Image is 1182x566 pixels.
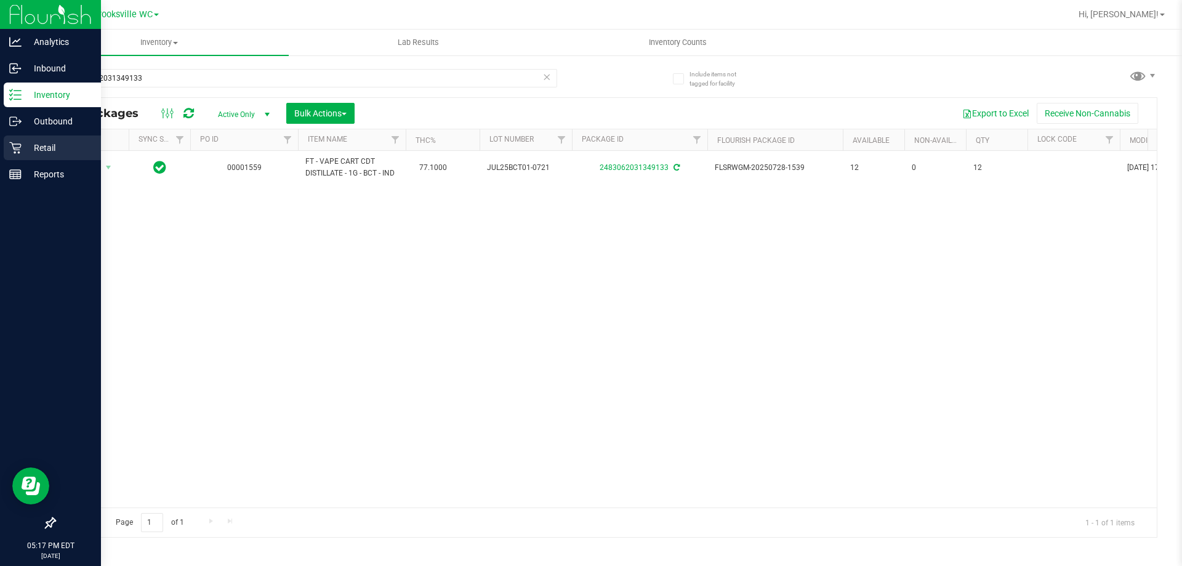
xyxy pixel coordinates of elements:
[1037,103,1138,124] button: Receive Non-Cannabis
[487,162,565,174] span: JUL25BCT01-0721
[54,69,557,87] input: Search Package ID, Item Name, SKU, Lot or Part Number...
[9,142,22,154] inline-svg: Retail
[973,162,1020,174] span: 12
[600,163,669,172] a: 2483062031349133
[1075,513,1144,532] span: 1 - 1 of 1 items
[548,30,807,55] a: Inventory Counts
[9,62,22,75] inline-svg: Inbound
[6,540,95,551] p: 05:17 PM EDT
[582,135,624,144] a: Package ID
[22,140,95,155] p: Retail
[413,159,453,177] span: 77.1000
[689,70,751,88] span: Include items not tagged for facility
[227,163,262,172] a: 00001559
[416,136,436,145] a: THC%
[914,136,969,145] a: Non-Available
[12,467,49,504] iframe: Resource center
[101,159,116,176] span: select
[912,162,959,174] span: 0
[170,129,190,150] a: Filter
[715,162,835,174] span: FLSRWGM-20250728-1539
[93,9,153,20] span: Brooksville WC
[105,513,194,532] span: Page of 1
[385,129,406,150] a: Filter
[278,129,298,150] a: Filter
[305,156,398,179] span: FT - VAPE CART CDT DISTILLATE - 1G - BCT - IND
[954,103,1037,124] button: Export to Excel
[22,61,95,76] p: Inbound
[308,135,347,144] a: Item Name
[1100,129,1120,150] a: Filter
[9,168,22,180] inline-svg: Reports
[381,37,456,48] span: Lab Results
[717,136,795,145] a: Flourish Package ID
[200,135,219,144] a: PO ID
[1037,135,1077,144] a: Lock Code
[141,513,163,532] input: 1
[22,87,95,102] p: Inventory
[489,135,534,144] a: Lot Number
[22,167,95,182] p: Reports
[672,163,680,172] span: Sync from Compliance System
[850,162,897,174] span: 12
[976,136,989,145] a: Qty
[286,103,355,124] button: Bulk Actions
[1079,9,1159,19] span: Hi, [PERSON_NAME]!
[289,30,548,55] a: Lab Results
[139,135,186,144] a: Sync Status
[6,551,95,560] p: [DATE]
[552,129,572,150] a: Filter
[22,34,95,49] p: Analytics
[9,36,22,48] inline-svg: Analytics
[853,136,890,145] a: Available
[632,37,723,48] span: Inventory Counts
[542,69,551,85] span: Clear
[9,115,22,127] inline-svg: Outbound
[64,107,151,120] span: All Packages
[9,89,22,101] inline-svg: Inventory
[687,129,707,150] a: Filter
[30,30,289,55] a: Inventory
[153,159,166,176] span: In Sync
[22,114,95,129] p: Outbound
[30,37,289,48] span: Inventory
[294,108,347,118] span: Bulk Actions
